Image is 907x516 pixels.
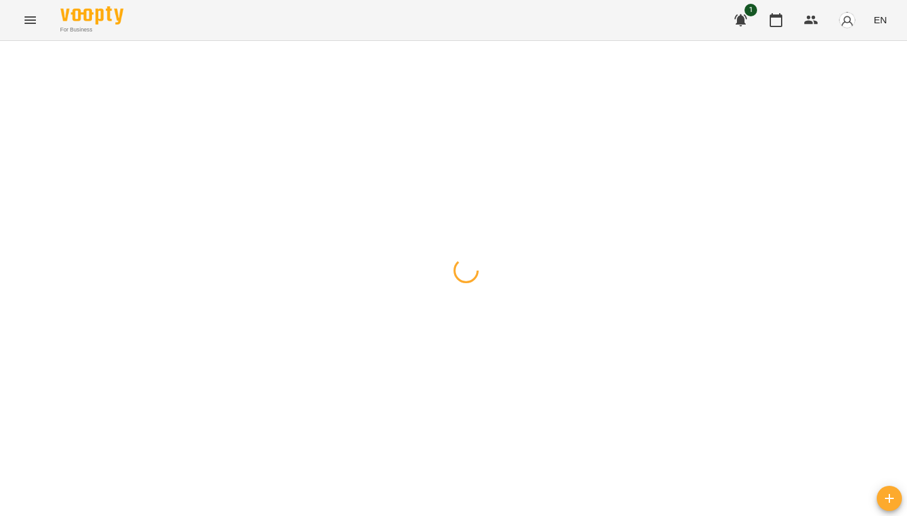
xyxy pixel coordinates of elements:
[60,6,123,25] img: Voopty Logo
[838,11,856,29] img: avatar_s.png
[869,8,892,31] button: EN
[60,26,123,34] span: For Business
[874,13,887,26] span: EN
[15,5,45,35] button: Menu
[744,4,757,16] span: 1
